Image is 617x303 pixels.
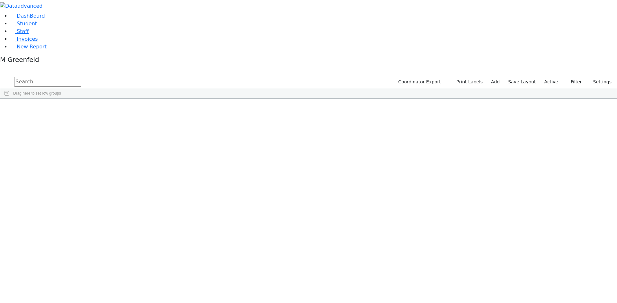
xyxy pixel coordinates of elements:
span: New Report [17,44,47,50]
span: Drag here to set row groups [13,91,61,96]
button: Print Labels [449,77,486,87]
span: Invoices [17,36,38,42]
a: Invoices [10,36,38,42]
input: Search [14,77,81,87]
button: Coordinator Export [394,77,444,87]
a: DashBoard [10,13,45,19]
span: Student [17,21,37,27]
a: Add [488,77,503,87]
button: Save Layout [505,77,539,87]
a: Student [10,21,37,27]
button: Filter [562,77,585,87]
button: Settings [585,77,614,87]
span: DashBoard [17,13,45,19]
a: Staff [10,28,29,34]
span: Staff [17,28,29,34]
a: New Report [10,44,47,50]
label: Active [541,77,561,87]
